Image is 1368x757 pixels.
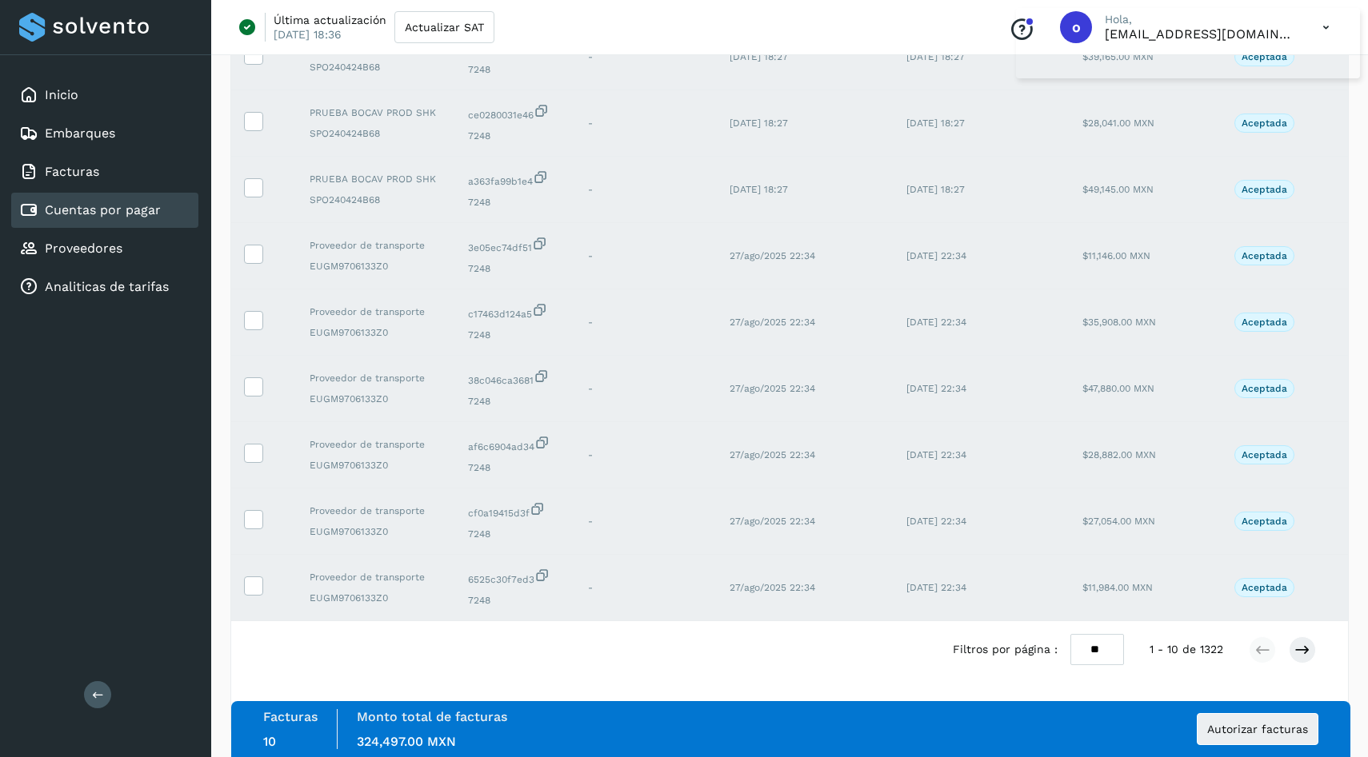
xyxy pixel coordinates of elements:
[274,27,342,42] p: [DATE] 18:36
[45,279,169,294] a: Analiticas de tarifas
[468,435,562,454] span: af6c6904ad34
[575,289,717,356] td: -
[310,437,442,452] span: Proveedor de transporte
[468,103,562,122] span: ce0280031e46
[468,236,562,255] span: 3e05ec74df51
[310,570,442,584] span: Proveedor de transporte
[906,250,966,261] span: [DATE] 22:34
[310,106,442,120] span: PRUEBA BOCAV PROD SHK
[1207,723,1308,735] span: Autorizar facturas
[730,184,788,195] span: [DATE] 18:27
[730,317,815,328] span: 27/ago/2025 22:34
[906,317,966,328] span: [DATE] 22:34
[468,302,562,321] span: c17463d124a5
[310,259,442,273] span: EUGM9706133Z0
[575,157,717,223] td: -
[263,709,318,724] label: Facturas
[953,641,1058,658] span: Filtros por página :
[1082,250,1150,261] span: $11,146.00 MXN
[468,169,562,189] span: a363fa99b1e4
[730,250,815,261] span: 27/ago/2025 22:34
[1242,449,1287,460] p: Aceptada
[575,488,717,555] td: -
[1082,516,1155,527] span: $27,054.00 MXN
[730,51,788,62] span: [DATE] 18:27
[575,555,717,621] td: -
[468,568,562,587] span: 6525c30f7ed3
[1242,250,1287,261] p: Aceptada
[906,516,966,527] span: [DATE] 22:34
[1082,317,1156,328] span: $35,908.00 MXN
[310,591,442,605] span: EUGM9706133Z0
[1082,383,1154,394] span: $47,880.00 MXN
[906,383,966,394] span: [DATE] 22:34
[310,238,442,253] span: Proveedor de transporte
[11,231,198,266] div: Proveedores
[310,524,442,539] span: EUGM9706133Z0
[310,392,442,406] span: EUGM9706133Z0
[394,11,494,43] button: Actualizar SAT
[730,582,815,593] span: 27/ago/2025 22:34
[357,734,456,749] span: 324,497.00 MXN
[45,241,122,256] a: Proveedores
[468,62,562,77] span: 7248
[730,118,788,129] span: [DATE] 18:27
[906,184,965,195] span: [DATE] 18:27
[45,202,161,217] a: Cuentas por pagar
[575,90,717,157] td: -
[310,126,442,141] span: SPO240424B68
[575,422,717,488] td: -
[310,193,442,207] span: SPO240424B68
[310,172,442,186] span: PRUEBA BOCAV PROD SHK
[468,394,562,408] span: 7248
[468,195,562,209] span: 7248
[1150,641,1223,658] span: 1 - 10 de 1322
[1242,582,1287,593] p: Aceptada
[468,460,562,475] span: 7248
[730,449,815,460] span: 27/ago/2025 22:34
[730,516,815,527] span: 27/ago/2025 22:34
[575,24,717,90] td: -
[730,383,815,394] span: 27/ago/2025 22:34
[1242,118,1287,129] p: Aceptada
[1197,713,1318,745] button: Autorizar facturas
[11,193,198,228] div: Cuentas por pagar
[310,458,442,472] span: EUGM9706133Z0
[274,13,386,27] p: Última actualización
[45,126,115,141] a: Embarques
[1082,118,1154,129] span: $28,041.00 MXN
[11,116,198,151] div: Embarques
[906,449,966,460] span: [DATE] 22:34
[1242,516,1287,527] p: Aceptada
[468,328,562,342] span: 7248
[906,118,965,129] span: [DATE] 18:27
[310,305,442,319] span: Proveedor de transporte
[11,154,198,189] div: Facturas
[906,582,966,593] span: [DATE] 22:34
[468,369,562,388] span: 38c046ca3681
[1082,582,1153,593] span: $11,984.00 MXN
[468,593,562,608] span: 7248
[405,22,484,33] span: Actualizar SAT
[310,60,442,74] span: SPO240424B68
[357,709,507,724] label: Monto total de facturas
[468,261,562,276] span: 7248
[575,356,717,422] td: -
[906,51,965,62] span: [DATE] 18:27
[310,325,442,340] span: EUGM9706133Z0
[11,78,198,113] div: Inicio
[468,527,562,541] span: 7248
[1242,184,1287,195] p: Aceptada
[1082,449,1156,460] span: $28,882.00 MXN
[468,129,562,143] span: 7248
[1082,184,1154,195] span: $49,145.00 MXN
[1242,317,1287,328] p: Aceptada
[468,501,562,520] span: cf0a19415d3f
[11,269,198,305] div: Analiticas de tarifas
[310,504,442,518] span: Proveedor de transporte
[263,734,276,749] span: 10
[45,87,78,102] a: Inicio
[575,223,717,289] td: -
[310,371,442,385] span: Proveedor de transporte
[45,164,99,179] a: Facturas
